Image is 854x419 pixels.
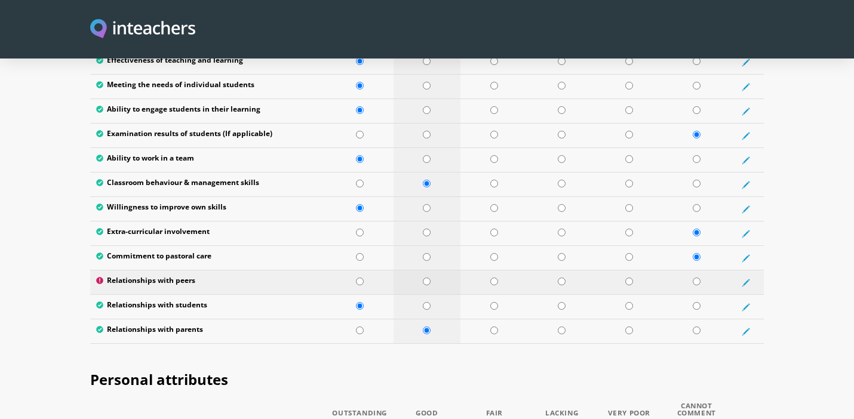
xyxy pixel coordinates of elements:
[96,130,320,141] label: Examination results of students (If applicable)
[96,301,320,313] label: Relationships with students
[96,276,320,288] label: Relationships with peers
[96,56,320,68] label: Effectiveness of teaching and learning
[96,252,320,264] label: Commitment to pastoral care
[90,369,228,389] span: Personal attributes
[96,105,320,117] label: Ability to engage students in their learning
[96,178,320,190] label: Classroom behaviour & management skills
[96,203,320,215] label: Willingness to improve own skills
[90,19,195,40] a: Visit this site's homepage
[96,81,320,93] label: Meeting the needs of individual students
[96,227,320,239] label: Extra-curricular involvement
[96,154,320,166] label: Ability to work in a team
[90,19,195,40] img: Inteachers
[96,325,320,337] label: Relationships with parents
